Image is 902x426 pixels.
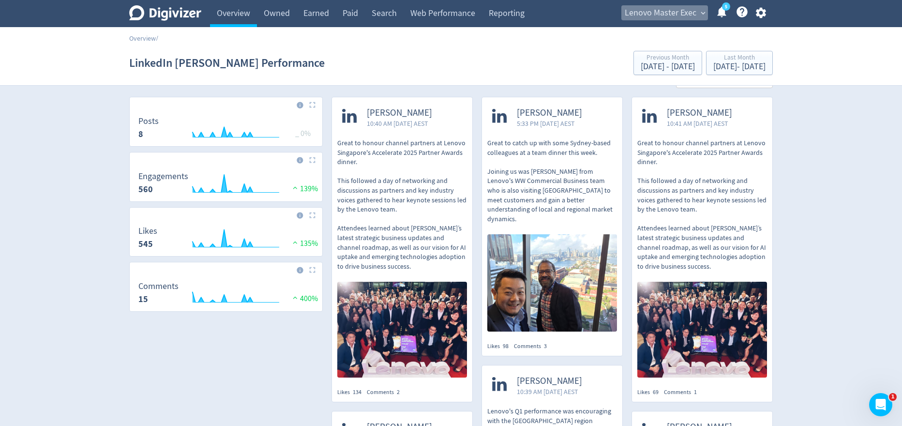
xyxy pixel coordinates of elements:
img: https://media.cf.digivizer.com/images/linkedin-112828561-urn:li:ugcPost:7360832796195540993-42ebd... [637,282,767,378]
strong: 8 [138,128,143,140]
img: Placeholder [309,157,316,163]
span: Lenovo Master Exec [625,5,696,21]
svg: Comments 15 [134,282,318,307]
span: 2 [397,388,400,396]
div: Comments [367,388,405,396]
div: Likes [487,342,514,350]
span: 139% [290,184,318,194]
svg: Posts 8 [134,117,318,142]
dt: Likes [138,226,157,237]
img: https://media.cf.digivizer.com/images/linkedin-112828561-urn:li:ugcPost:7363473088795049984-ad858... [487,234,617,332]
h1: LinkedIn [PERSON_NAME] Performance [129,47,325,78]
div: Comments [514,342,552,350]
img: https://media.cf.digivizer.com/images/linkedin-112828561-urn:li:ugcPost:7360832555769610240-721d0... [337,282,467,378]
img: positive-performance.svg [290,239,300,246]
a: [PERSON_NAME]10:41 AM [DATE] AESTGreat to honour channel partners at Lenovo Singapore's Accelerat... [632,97,772,380]
img: Placeholder [309,102,316,108]
strong: 560 [138,183,153,195]
span: 3 [544,342,547,350]
div: Likes [337,388,367,396]
span: 10:40 AM [DATE] AEST [367,119,432,128]
div: Comments [664,388,702,396]
span: 10:39 AM [DATE] AEST [517,387,582,396]
span: [PERSON_NAME] [667,107,732,119]
a: Overview [129,34,156,43]
span: [PERSON_NAME] [517,107,582,119]
iframe: Intercom live chat [869,393,892,416]
dt: Posts [138,116,159,127]
div: Previous Month [641,54,695,62]
button: Last Month[DATE]- [DATE] [706,51,773,75]
div: [DATE] - [DATE] [641,62,695,71]
span: 98 [503,342,509,350]
img: Placeholder [309,267,316,273]
div: Likes [637,388,664,396]
img: positive-performance.svg [290,184,300,191]
p: Great to honour channel partners at Lenovo Singapore's Accelerate 2025 Partner Awards dinner. Thi... [637,138,767,271]
span: 10:41 AM [DATE] AEST [667,119,732,128]
svg: Engagements 560 [134,172,318,198]
button: Previous Month[DATE] - [DATE] [633,51,702,75]
button: Lenovo Master Exec [621,5,708,21]
span: 400% [290,294,318,304]
a: [PERSON_NAME]10:40 AM [DATE] AESTGreat to honour channel partners at Lenovo Singapore's Accelerat... [332,97,472,380]
a: [PERSON_NAME]5:33 PM [DATE] AESTGreat to catch up with some Sydney-based colleagues at a team din... [482,97,622,335]
span: 134 [353,388,361,396]
span: [PERSON_NAME] [517,376,582,387]
span: 1 [694,388,697,396]
strong: 545 [138,238,153,250]
dt: Comments [138,281,179,292]
span: / [156,34,158,43]
img: positive-performance.svg [290,294,300,301]
span: 5:33 PM [DATE] AEST [517,119,582,128]
dt: Engagements [138,171,188,182]
span: expand_more [699,9,707,17]
strong: 15 [138,293,148,305]
span: [PERSON_NAME] [367,107,432,119]
svg: Likes 545 [134,227,318,252]
span: 1 [889,393,897,401]
img: Placeholder [309,212,316,218]
p: Great to catch up with some Sydney-based colleagues at a team dinner this week. Joining us was [P... [487,138,617,224]
div: [DATE] - [DATE] [713,62,766,71]
div: Last Month [713,54,766,62]
span: _ 0% [295,129,311,138]
a: 5 [722,2,730,11]
span: 69 [653,388,659,396]
text: 5 [725,3,727,10]
span: 135% [290,239,318,248]
p: Great to honour channel partners at Lenovo Singapore's Accelerate 2025 Partner Awards dinner. Thi... [337,138,467,271]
